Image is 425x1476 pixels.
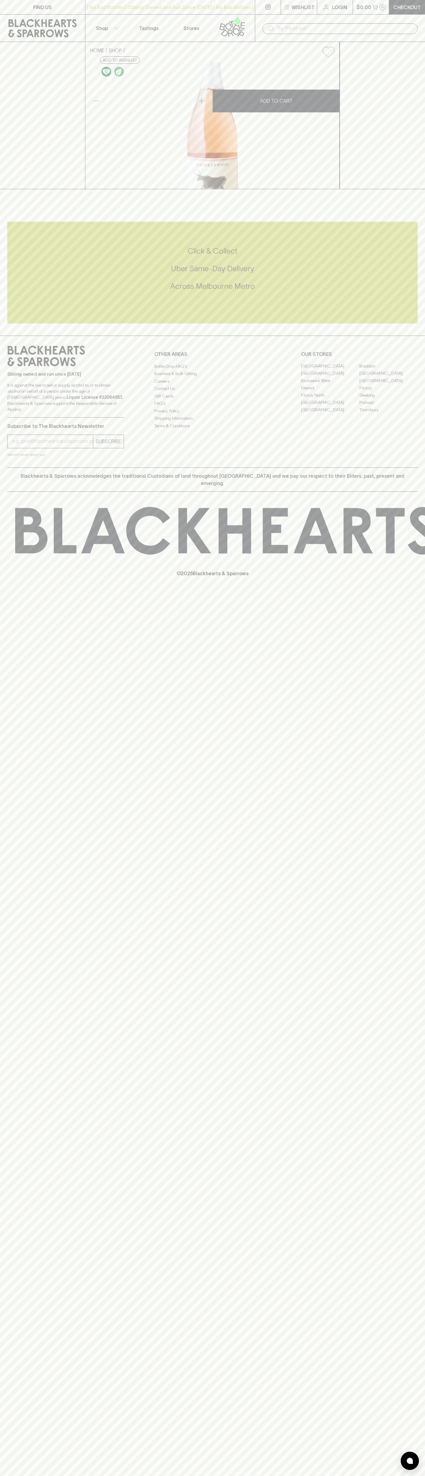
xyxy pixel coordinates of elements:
[7,371,124,377] p: Sibling owned and run since [DATE]
[12,436,93,446] input: e.g. jane@blackheartsandsparrows.com.au
[7,246,418,256] h5: Click & Collect
[90,48,104,53] a: HOME
[154,350,271,358] p: OTHER AREAS
[93,435,124,448] button: SUBSCRIBE
[154,400,271,407] a: FAQ's
[359,399,418,406] a: Prahran
[359,392,418,399] a: Geelong
[154,370,271,378] a: Business & Bulk Gifting
[301,363,359,370] a: [GEOGRAPHIC_DATA]
[109,48,122,53] a: SHOP
[213,90,340,112] button: ADD TO CART
[113,65,125,78] a: Organic
[7,382,124,412] p: It is against the law to sell or supply alcohol to, or to obtain alcohol on behalf of a person un...
[85,62,339,189] img: 41974.png
[260,97,293,104] p: ADD TO CART
[357,4,371,11] p: $0.00
[301,406,359,414] a: [GEOGRAPHIC_DATA]
[128,15,170,42] a: Tastings
[154,407,271,415] a: Privacy Policy
[7,222,418,323] div: Call to action block
[101,67,111,77] img: Vegan
[96,438,121,445] p: SUBSCRIBE
[139,25,159,32] p: Tastings
[67,395,122,400] strong: Liquor License #32064953
[154,385,271,392] a: Contact Us
[170,15,213,42] a: Stores
[7,452,124,458] p: We will never spam you
[154,363,271,370] a: Bottle Drop FAQ's
[154,422,271,429] a: Terms & Conditions
[33,4,52,11] p: FIND US
[407,1458,413,1464] img: bubble-icon
[359,406,418,414] a: Thornbury
[301,392,359,399] a: Fitzroy North
[292,4,315,11] p: Wishlist
[154,415,271,422] a: Shipping Information
[114,67,124,77] img: Organic
[359,363,418,370] a: Braddon
[12,472,413,487] p: Blackhearts & Sparrows acknowledges the traditional Custodians of land throughout [GEOGRAPHIC_DAT...
[85,15,128,42] button: Shop
[183,25,199,32] p: Stores
[154,392,271,400] a: Gift Cards
[301,370,359,377] a: [GEOGRAPHIC_DATA]
[7,264,418,274] h5: Uber Same-Day Delivery
[301,399,359,406] a: [GEOGRAPHIC_DATA]
[100,65,113,78] a: Made without the use of any animal products.
[301,350,418,358] p: OUR STORES
[359,370,418,377] a: [GEOGRAPHIC_DATA]
[7,281,418,291] h5: Across Melbourne Metro
[301,377,359,384] a: Brunswick West
[154,378,271,385] a: Careers
[277,24,413,33] input: Try "Pinot noir"
[320,44,337,60] button: Add to wishlist
[100,56,140,64] button: Add to wishlist
[359,384,418,392] a: Fitzroy
[393,4,421,11] p: Checkout
[7,422,124,430] p: Subscribe to The Blackhearts Newsletter
[332,4,347,11] p: Login
[96,25,108,32] p: Shop
[381,5,384,9] p: 0
[301,384,359,392] a: Elwood
[359,377,418,384] a: [GEOGRAPHIC_DATA]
